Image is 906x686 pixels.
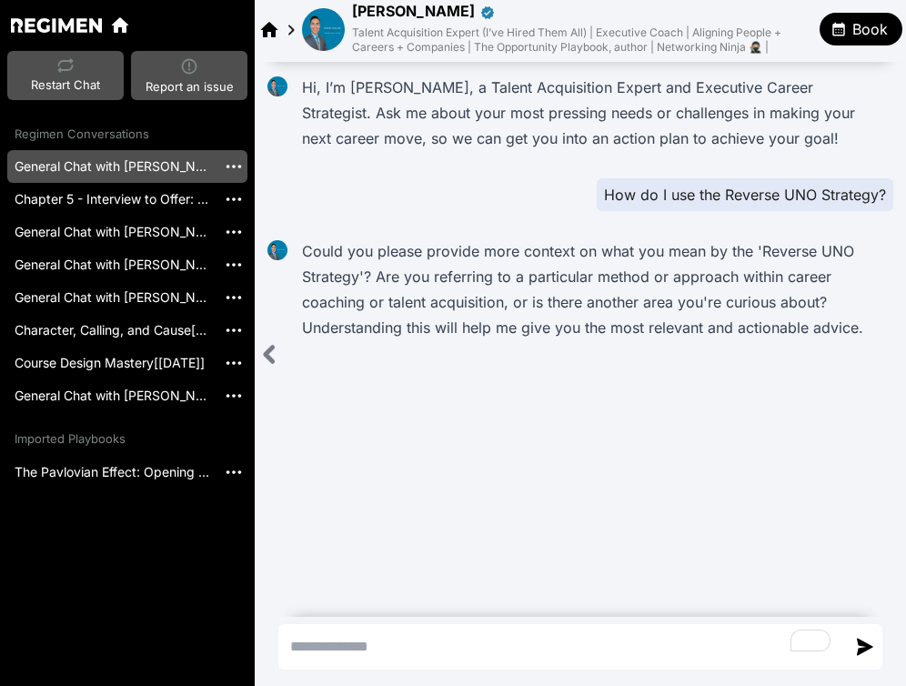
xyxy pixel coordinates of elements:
a: General Chat with [PERSON_NAME] [20250902_054517] [7,216,216,248]
span: Report an issue [146,78,234,96]
img: More options [224,288,244,308]
a: General Chat with [PERSON_NAME] [20250718_164647] [7,281,216,314]
span: Restart Chat [31,76,100,95]
div: Regimen Conversations [7,126,247,144]
p: Hi, I’m [PERSON_NAME], a Talent Acquisition Expert and Executive Career Strategist. Ask me about ... [302,75,886,151]
a: Regimen home [258,17,280,40]
button: Book [820,13,902,45]
a: General Chat with [PERSON_NAME] [20250512_164203] [7,379,216,412]
img: More options [224,255,244,275]
a: Regimen home [109,15,131,36]
img: More options [224,462,244,482]
button: Restart ChatRestart Chat [7,51,124,100]
div: Close sidebar [255,336,285,373]
a: General Chat with [PERSON_NAME] [20251015_190254] [7,150,216,183]
img: David Camacho [267,240,287,260]
a: Chapter 5 - Interview to Offer: Trusted Advisor Framework[[DATE]] [7,183,216,216]
textarea: To enrich screen reader interactions, please activate Accessibility in Grammarly extension settings [279,625,845,669]
a: The Pavlovian Effect: Opening the door to conversation on LinkedIn[[DATE]] [7,456,216,489]
img: Report an issue [181,58,197,75]
img: More options [224,156,244,177]
img: More options [224,320,244,340]
img: More options [224,353,244,373]
img: David Camacho [267,76,287,96]
img: More options [224,222,244,242]
span: Book [852,18,888,40]
a: Course Design Mastery[[DATE]] [7,347,216,379]
a: Regimen home [11,18,102,32]
span: Talent Acquisition Expert (I’ve Hired Them All) | Executive Coach | Aligning People + Careers + C... [352,25,781,54]
img: send message [857,638,873,655]
img: Regimen logo [11,18,102,32]
p: Could you please provide more context on what you mean by the 'Reverse UNO Strategy'? Are you ref... [302,238,886,340]
button: Report an issueReport an issue [131,51,247,100]
div: How do I use the Reverse UNO Strategy? [597,178,893,211]
img: avatar of David Camacho [302,8,345,51]
div: Imported Playbooks [7,430,247,449]
a: General Chat with [PERSON_NAME] [20250723_161825] [7,248,216,281]
img: More options [224,386,244,406]
img: Restart Chat [57,58,74,73]
img: More options [224,189,244,209]
a: Character, Calling, and Cause[[DATE]] [7,314,216,347]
